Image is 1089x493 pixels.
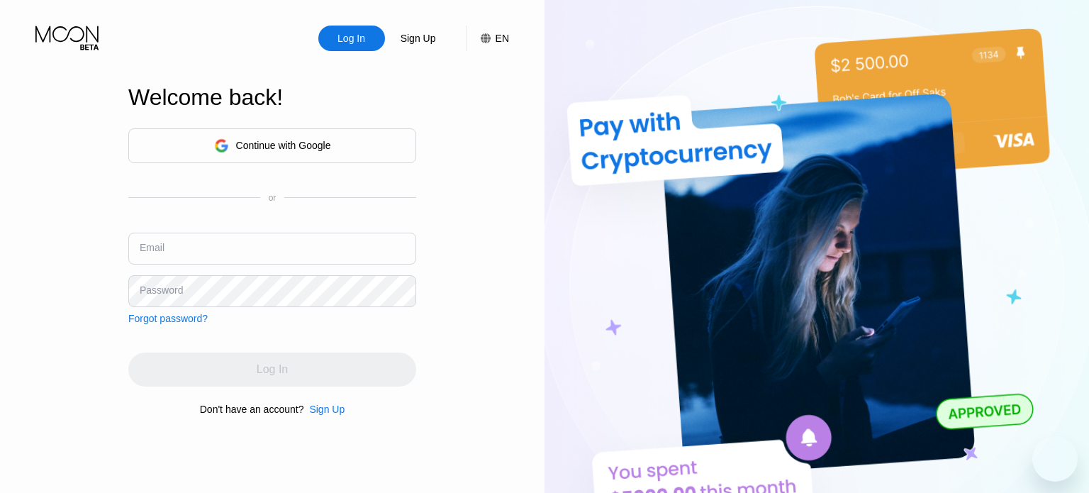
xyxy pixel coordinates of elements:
[128,313,208,324] div: Forgot password?
[318,26,385,51] div: Log In
[200,404,304,415] div: Don't have an account?
[303,404,345,415] div: Sign Up
[466,26,509,51] div: EN
[236,140,331,151] div: Continue with Google
[399,31,437,45] div: Sign Up
[336,31,367,45] div: Log In
[309,404,345,415] div: Sign Up
[128,128,416,163] div: Continue with Google
[1032,436,1078,482] iframe: Button to launch messaging window
[496,33,509,44] div: EN
[269,193,277,203] div: or
[140,284,183,296] div: Password
[385,26,452,51] div: Sign Up
[128,84,416,111] div: Welcome back!
[140,242,164,253] div: Email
